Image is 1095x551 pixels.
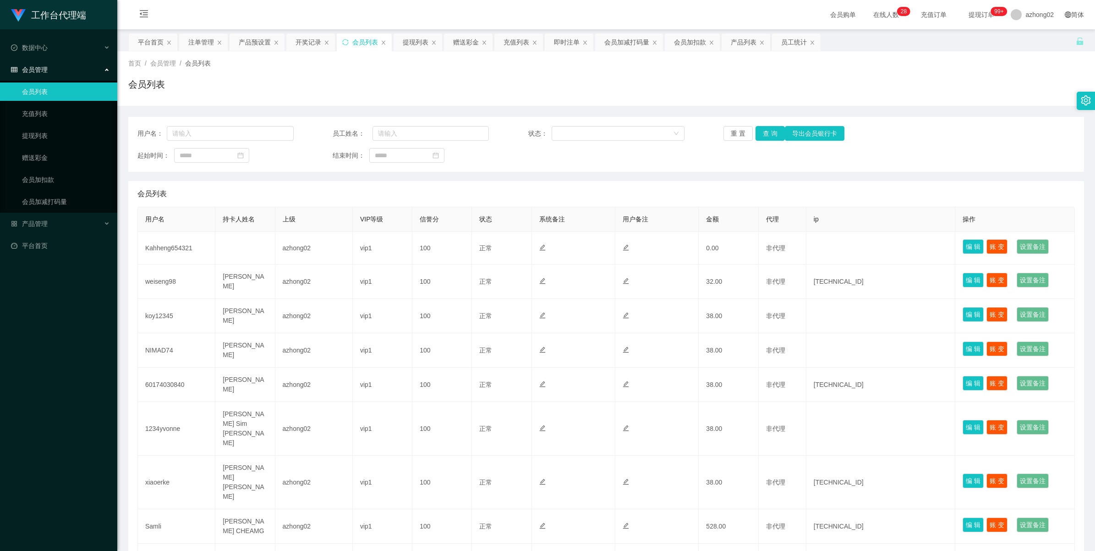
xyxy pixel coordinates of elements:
[11,11,86,18] a: 工作台代理端
[412,333,472,368] td: 100
[623,425,629,431] i: 图标: edit
[706,215,719,223] span: 金额
[324,40,329,45] i: 图标: close
[766,347,785,354] span: 非代理
[699,232,758,264] td: 0.00
[482,40,487,45] i: 图标: close
[806,509,956,544] td: [TECHNICAL_ID]
[806,368,956,402] td: [TECHNICAL_ID]
[986,474,1007,488] button: 账 变
[412,509,472,544] td: 100
[539,425,546,431] i: 图标: edit
[296,33,321,51] div: 开奖记录
[150,60,176,67] span: 会员管理
[539,312,546,319] i: 图标: edit
[275,368,353,402] td: azhong02
[215,333,275,368] td: [PERSON_NAME]
[766,381,785,388] span: 非代理
[699,368,758,402] td: 38.00
[185,60,211,67] span: 会员列表
[539,347,546,353] i: 图标: edit
[353,456,412,509] td: vip1
[353,333,412,368] td: vip1
[723,126,753,141] button: 重 置
[1081,95,1091,105] i: 图标: setting
[223,215,255,223] span: 持卡人姓名
[217,40,222,45] i: 图标: close
[532,40,537,45] i: 图标: close
[623,244,629,251] i: 图标: edit
[766,479,785,486] span: 非代理
[1017,376,1049,391] button: 设置备注
[539,278,546,284] i: 图标: edit
[188,33,214,51] div: 注单管理
[479,312,492,320] span: 正常
[138,368,215,402] td: 60174030840
[604,33,649,51] div: 会员加减打码量
[275,232,353,264] td: azhong02
[333,129,372,138] span: 员工姓名：
[412,264,472,299] td: 100
[275,456,353,509] td: azhong02
[528,129,552,138] span: 状态：
[479,425,492,432] span: 正常
[479,381,492,388] span: 正常
[623,479,629,485] i: 图标: edit
[991,7,1007,16] sup: 1002
[353,368,412,402] td: vip1
[766,278,785,285] span: 非代理
[22,193,110,211] a: 会员加减打码量
[963,420,984,435] button: 编 辑
[22,127,110,145] a: 提现列表
[274,40,279,45] i: 图标: close
[814,215,819,223] span: ip
[785,126,844,141] button: 导出会员银行卡
[420,215,439,223] span: 信誉分
[342,39,349,45] i: 图标: sync
[275,402,353,456] td: azhong02
[806,264,956,299] td: [TECHNICAL_ID]
[916,11,951,18] span: 充值订单
[699,402,758,456] td: 38.00
[986,307,1007,322] button: 账 变
[699,456,758,509] td: 38.00
[539,381,546,387] i: 图标: edit
[766,312,785,320] span: 非代理
[901,7,904,16] p: 2
[453,33,479,51] div: 赠送彩金
[381,40,386,45] i: 图标: close
[403,33,428,51] div: 提现列表
[963,307,984,322] button: 编 辑
[986,273,1007,287] button: 账 变
[31,0,86,30] h1: 工作台代理端
[479,479,492,486] span: 正常
[138,456,215,509] td: xiaoerke
[582,40,588,45] i: 图标: close
[479,244,492,252] span: 正常
[963,215,975,223] span: 操作
[215,368,275,402] td: [PERSON_NAME]
[138,333,215,368] td: NIMAD74
[699,509,758,544] td: 528.00
[137,129,167,138] span: 用户名：
[623,347,629,353] i: 图标: edit
[283,215,296,223] span: 上级
[964,11,999,18] span: 提现订单
[22,83,110,101] a: 会员列表
[275,509,353,544] td: azhong02
[11,220,48,227] span: 产品管理
[275,333,353,368] td: azhong02
[806,456,956,509] td: [TECHNICAL_ID]
[674,33,706,51] div: 会员加扣款
[759,40,765,45] i: 图标: close
[11,66,48,73] span: 会员管理
[623,278,629,284] i: 图标: edit
[1017,420,1049,435] button: 设置备注
[145,60,147,67] span: /
[128,60,141,67] span: 首页
[215,509,275,544] td: [PERSON_NAME] CHEAMG
[766,244,785,252] span: 非代理
[412,402,472,456] td: 100
[412,456,472,509] td: 100
[766,523,785,530] span: 非代理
